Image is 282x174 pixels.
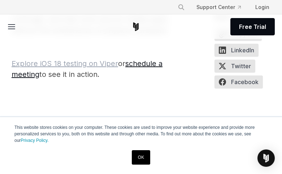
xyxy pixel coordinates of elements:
div: Navigation Menu [172,1,275,14]
div: Open Intercom Messenger [257,149,275,167]
span: Facebook [214,75,263,88]
a: Free Trial [230,18,275,35]
button: Copy link [214,28,262,41]
button: Search [175,1,188,14]
span: Free Trial [239,22,266,31]
a: OK [132,150,150,165]
a: Support Center [191,1,247,14]
a: Facebook [214,75,267,91]
span: Twitter [214,60,255,73]
span: LinkedIn [214,44,259,57]
a: Privacy Policy. [21,138,48,143]
a: Corellium Home [131,22,140,31]
a: LinkedIn [214,44,263,60]
p: or to see it in action. [12,47,180,80]
p: This website stores cookies on your computer. These cookies are used to improve your website expe... [14,124,268,144]
a: Explore iOS 18 testing on Viper [12,59,118,68]
a: Login [250,1,275,14]
a: Twitter [214,60,260,75]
